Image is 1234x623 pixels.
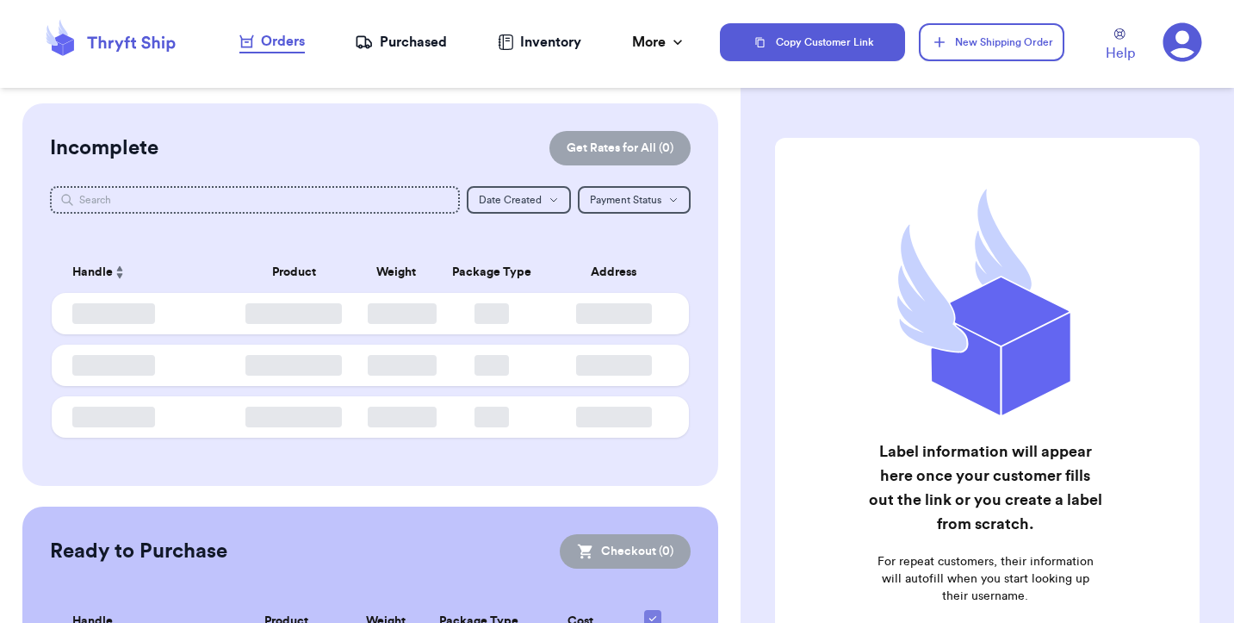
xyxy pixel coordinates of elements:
a: Inventory [498,32,581,53]
th: Product [230,252,357,293]
a: Orders [239,31,305,53]
h2: Incomplete [50,134,158,162]
th: Address [549,252,689,293]
th: Package Type [434,252,549,293]
button: Sort ascending [113,262,127,283]
button: Get Rates for All (0) [549,131,691,165]
input: Search [50,186,460,214]
h2: Label information will appear here once your customer fills out the link or you create a label fr... [867,439,1103,536]
button: New Shipping Order [919,23,1063,61]
p: For repeat customers, their information will autofill when you start looking up their username. [867,553,1103,605]
div: Orders [239,31,305,52]
span: Handle [72,264,113,282]
a: Purchased [355,32,447,53]
a: Help [1106,28,1135,64]
span: Help [1106,43,1135,64]
button: Checkout (0) [560,534,691,569]
span: Date Created [479,195,542,205]
span: Payment Status [590,195,661,205]
th: Weight [357,252,434,293]
div: More [632,32,686,53]
button: Copy Customer Link [720,23,906,61]
h2: Ready to Purchase [50,538,227,565]
button: Date Created [467,186,571,214]
button: Payment Status [578,186,691,214]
